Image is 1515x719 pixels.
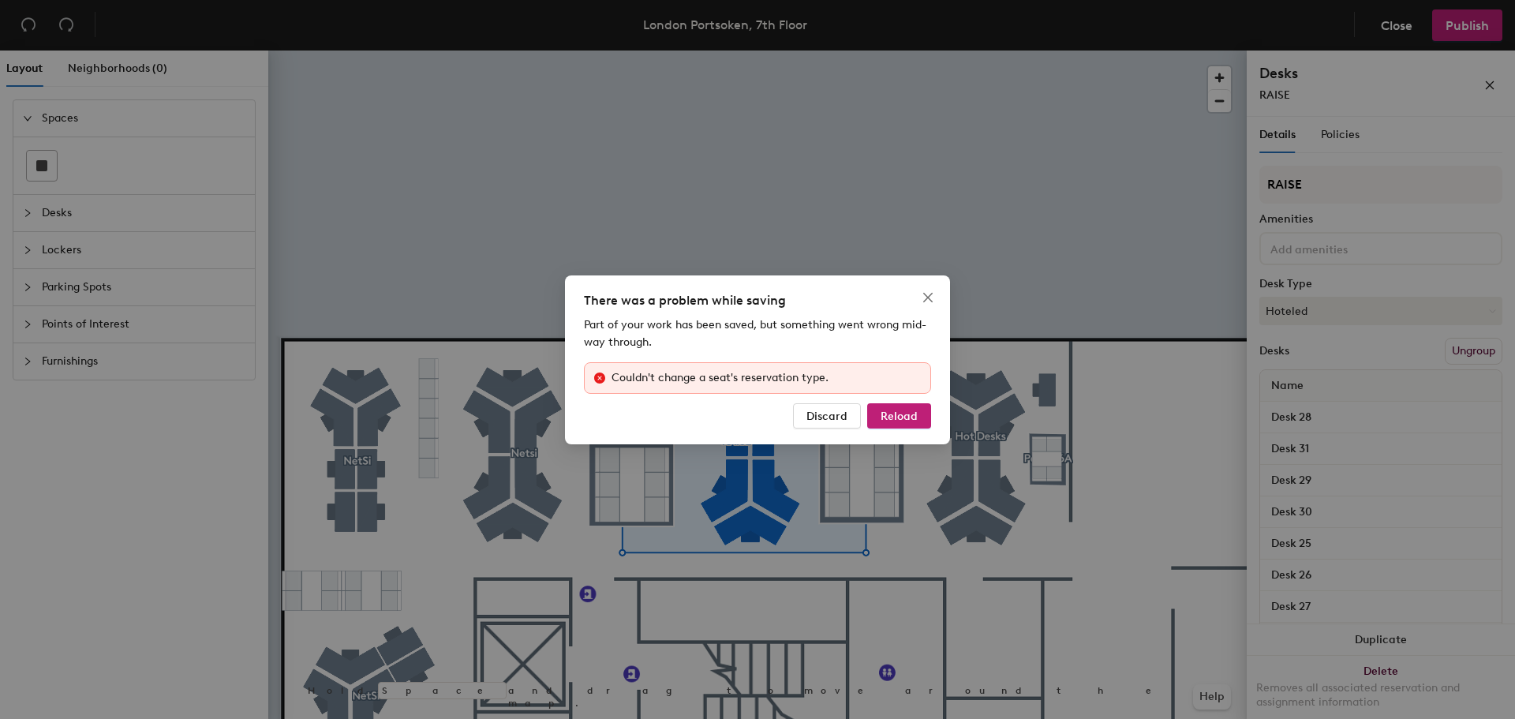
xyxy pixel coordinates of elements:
button: Close [915,285,941,310]
button: Discard [793,403,861,429]
span: close [922,291,934,304]
div: Couldn't change a seat's reservation type. [612,369,921,387]
div: There was a problem while saving [584,291,931,310]
button: Reload [867,403,931,429]
span: Discard [806,409,847,422]
span: close-circle [594,373,605,384]
div: Part of your work has been saved, but something went wrong mid-way through. [584,316,931,351]
span: Close [915,291,941,304]
span: Reload [881,409,918,422]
